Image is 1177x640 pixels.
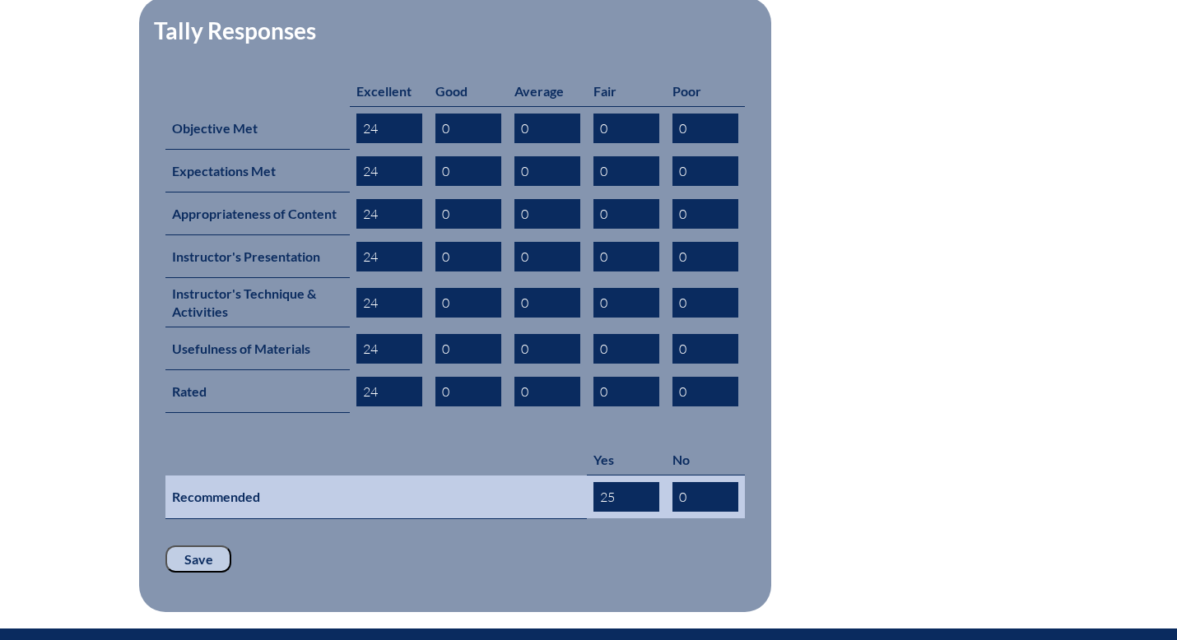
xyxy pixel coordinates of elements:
[165,370,350,413] th: Rated
[165,327,350,370] th: Usefulness of Materials
[666,444,745,475] th: No
[508,76,587,107] th: Average
[165,475,587,519] th: Recommended
[152,16,318,44] legend: Tally Responses
[587,444,666,475] th: Yes
[429,76,508,107] th: Good
[666,76,745,107] th: Poor
[165,192,350,235] th: Appropriateness of Content
[165,150,350,192] th: Expectations Met
[165,235,350,278] th: Instructor's Presentation
[165,106,350,150] th: Objective Met
[350,76,429,107] th: Excellent
[165,545,231,573] input: Save
[587,76,666,107] th: Fair
[165,278,350,327] th: Instructor's Technique & Activities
